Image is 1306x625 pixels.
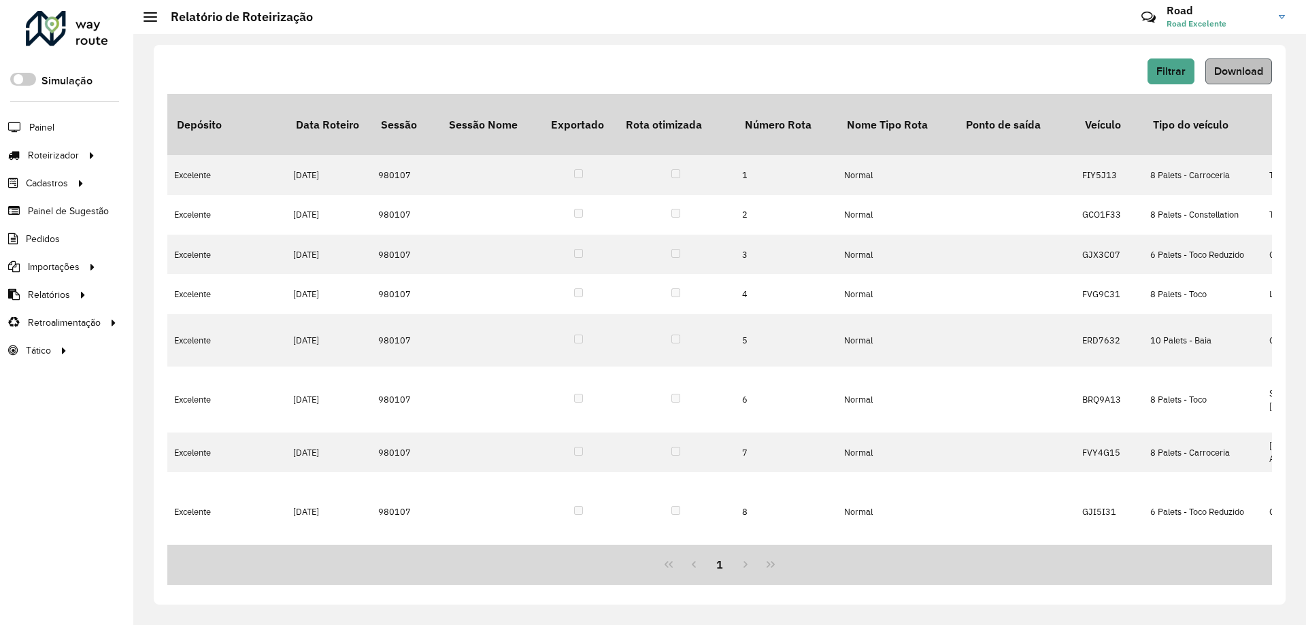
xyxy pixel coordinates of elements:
td: 4 [735,274,837,314]
td: Excelente [167,314,286,367]
td: [DATE] [286,155,371,195]
td: [DATE] [286,274,371,314]
td: 6 Palets - Toco Reduzido [1143,235,1262,274]
td: 980107 [371,195,439,235]
td: Normal [837,274,956,314]
td: 8 Palets - Carroceria [1143,433,1262,472]
td: 980107 [371,472,439,551]
td: Excelente [167,433,286,472]
h3: Road [1167,4,1269,17]
span: Painel [29,120,54,135]
td: BRQ9A13 [1075,367,1143,433]
td: FIY5J13 [1075,155,1143,195]
td: [DATE] [286,367,371,433]
td: 1 [735,155,837,195]
td: ERD7632 [1075,314,1143,367]
td: [DATE] [286,472,371,551]
td: [DATE] [286,433,371,472]
td: Excelente [167,155,286,195]
td: GJI5I31 [1075,472,1143,551]
td: 6 [735,367,837,433]
td: Normal [837,195,956,235]
span: Tático [26,343,51,358]
td: [DATE] [286,314,371,367]
th: Depósito [167,94,286,155]
td: 7 [735,433,837,472]
td: Normal [837,367,956,433]
td: GJX3C07 [1075,235,1143,274]
span: Relatórios [28,288,70,302]
th: Número Rota [735,94,837,155]
span: Roteirizador [28,148,79,163]
td: 980107 [371,155,439,195]
td: [DATE] [286,195,371,235]
td: 980107 [371,235,439,274]
td: Normal [837,433,956,472]
th: Sessão Nome [439,94,541,155]
td: Excelente [167,235,286,274]
th: Veículo [1075,94,1143,155]
td: 980107 [371,367,439,433]
span: Road Excelente [1167,18,1269,30]
td: FVG9C31 [1075,274,1143,314]
button: Filtrar [1148,58,1194,84]
label: Simulação [41,73,93,89]
td: 8 Palets - Constellation [1143,195,1262,235]
td: Normal [837,155,956,195]
span: Retroalimentação [28,316,101,330]
td: Normal [837,314,956,367]
th: Nome Tipo Rota [837,94,956,155]
span: Painel de Sugestão [28,204,109,218]
td: Excelente [167,367,286,433]
td: Excelente [167,472,286,551]
th: Ponto de saída [956,94,1075,155]
td: 8 [735,472,837,551]
td: FVY4G15 [1075,433,1143,472]
td: 980107 [371,433,439,472]
th: Rota otimizada [616,94,735,155]
button: Download [1205,58,1272,84]
td: Normal [837,472,956,551]
td: 3 [735,235,837,274]
span: Pedidos [26,232,60,246]
span: Importações [28,260,80,274]
span: Cadastros [26,176,68,190]
td: 6 Palets - Toco Reduzido [1143,472,1262,551]
td: Normal [837,235,956,274]
td: [DATE] [286,235,371,274]
td: 2 [735,195,837,235]
span: Download [1214,65,1263,77]
td: GCO1F33 [1075,195,1143,235]
td: 8 Palets - Toco [1143,367,1262,433]
a: Contato Rápido [1134,3,1163,32]
th: Tipo do veículo [1143,94,1262,155]
th: Sessão [371,94,439,155]
span: Filtrar [1156,65,1186,77]
td: 10 Palets - Baia [1143,314,1262,367]
td: 8 Palets - Toco [1143,274,1262,314]
h2: Relatório de Roteirização [157,10,313,24]
td: 980107 [371,274,439,314]
th: Data Roteiro [286,94,371,155]
td: 5 [735,314,837,367]
th: Exportado [541,94,616,155]
td: Excelente [167,195,286,235]
td: 8 Palets - Carroceria [1143,155,1262,195]
button: 1 [707,552,733,577]
td: Excelente [167,274,286,314]
td: 980107 [371,314,439,367]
